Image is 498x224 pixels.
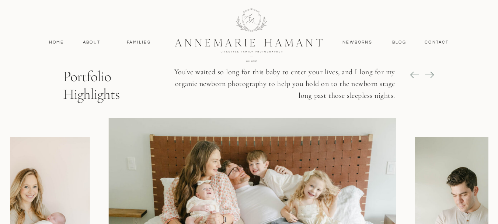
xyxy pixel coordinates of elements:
a: contact [421,39,453,46]
p: You've waited so long for this baby to enter your lives, and I long for my organic newborn photog... [163,66,395,111]
a: About [81,39,102,46]
a: Home [46,39,67,46]
a: Blog [391,39,408,46]
p: Portfolio Highlights [63,68,147,94]
a: Families [122,39,156,46]
a: Newborns [340,39,375,46]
